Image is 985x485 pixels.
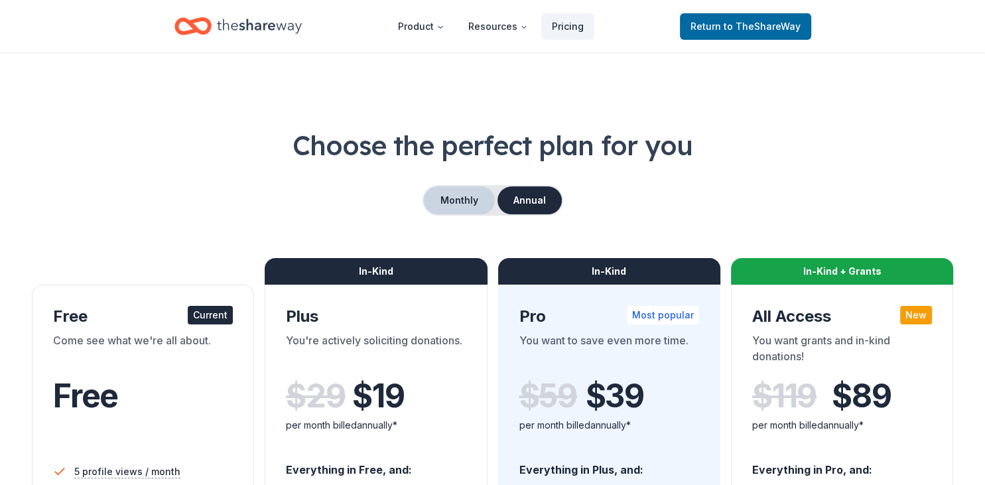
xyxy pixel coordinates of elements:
[286,450,466,478] div: Everything in Free, and:
[174,11,302,42] a: Home
[752,450,932,478] div: Everything in Pro, and:
[519,417,699,433] div: per month billed annually*
[424,186,495,214] button: Monthly
[53,332,233,370] div: Come see what we're all about.
[690,19,801,35] span: Return
[519,332,699,370] div: You want to save even more time.
[900,306,932,324] div: New
[752,306,932,327] div: All Access
[188,306,233,324] div: Current
[752,417,932,433] div: per month billed annually*
[541,13,594,40] a: Pricing
[498,258,720,285] div: In-Kind
[286,306,466,327] div: Plus
[724,21,801,32] span: to TheShareWay
[497,186,562,214] button: Annual
[53,376,118,415] span: Free
[32,127,953,164] h1: Choose the perfect plan for you
[387,11,594,42] nav: Main
[387,13,455,40] button: Product
[832,378,891,415] span: $ 89
[731,258,953,285] div: In-Kind + Grants
[265,258,487,285] div: In-Kind
[74,464,180,480] span: 5 profile views / month
[352,378,404,415] span: $ 19
[680,13,811,40] a: Returnto TheShareWay
[53,306,233,327] div: Free
[586,378,644,415] span: $ 39
[458,13,539,40] button: Resources
[519,306,699,327] div: Pro
[627,306,699,324] div: Most popular
[286,417,466,433] div: per month billed annually*
[286,332,466,370] div: You're actively soliciting donations.
[519,450,699,478] div: Everything in Plus, and:
[752,332,932,370] div: You want grants and in-kind donations!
